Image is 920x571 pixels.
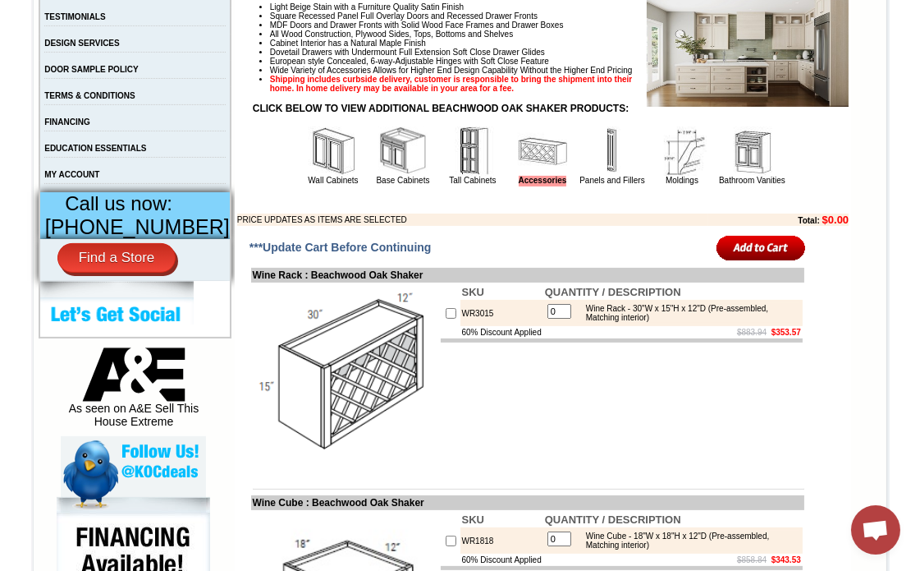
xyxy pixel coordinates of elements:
[251,495,804,510] td: Wine Cube : Beachwood Oak Shaker
[44,91,135,100] a: TERMS & CONDITIONS
[44,117,90,127] a: FINANCING
[519,176,567,186] a: Accessories
[771,328,801,337] b: $353.57
[309,127,358,176] img: Wall Cabinets
[235,46,237,47] img: spacer.gif
[657,127,707,176] img: Moldings
[146,46,149,47] img: spacer.gif
[578,304,799,322] div: Wine Rack - 30"W x 15"H x 12"D (Pre-assembled, Matching interior)
[737,555,767,564] s: $858.84
[44,39,120,48] a: DESIGN SERVICES
[94,46,97,47] img: spacer.gif
[518,127,567,176] img: Accessories
[61,348,206,436] div: As seen on A&E Sell This House Extreme
[851,505,900,555] a: Open chat
[771,555,801,564] b: $343.53
[44,65,138,74] a: DOOR SAMPLE POLICY
[460,300,543,326] td: WR3015
[97,75,147,93] td: [PERSON_NAME] White Shaker
[579,176,644,185] a: Panels and Fillers
[270,75,633,93] strong: Shipping includes curbside delivery, customer is responsible to bring the shipment into their hom...
[376,176,429,185] a: Base Cabinets
[270,57,849,66] li: European style Concealed, 6-way-Adjustable Hinges with Soft Close Feature
[270,66,849,75] li: Wide Variety of Accessories Allows for Higher End Design Capability Without the Higher End Pricing
[44,75,94,93] td: [PERSON_NAME] Yellow Walnut
[57,243,176,273] a: Find a Store
[460,527,543,554] td: WR1818
[462,286,484,298] b: SKU
[378,127,428,176] img: Base Cabinets
[448,127,497,176] img: Tall Cabinets
[253,103,629,114] strong: CLICK BELOW TO VIEW ADDITIONAL BEACHWOOD OAK SHAKER PRODUCTS:
[251,268,804,283] td: Wine Rack : Beachwood Oak Shaker
[193,75,235,91] td: Bellmonte Maple
[287,46,290,47] img: spacer.gif
[65,192,172,214] span: Call us now:
[44,12,105,21] a: TESTIMONIALS
[249,241,432,254] span: ***Update Cart Before Continuing
[578,532,799,550] div: Wine Cube - 18"W x 18"H x 12"D (Pre-assembled, Matching interior)
[270,2,849,12] li: Light Beige Stain with a Furniture Quality Satin Finish
[270,30,849,39] li: All Wood Construction, Plywood Sides, Tops, Bottoms and Shelves
[545,513,681,526] b: QUANTITY / DESCRIPTION
[190,46,193,47] img: spacer.gif
[7,7,77,21] b: FPDF error:
[149,75,190,91] td: Baycreek Gray
[237,214,708,226] td: PRICE UPDATES AS ITEMS ARE SELECTED
[270,21,849,30] li: MDF Doors and Drawer Fronts with Solid Wood Face Frames and Drawer Boxes
[44,144,146,153] a: EDUCATION ESSENTIALS
[270,39,849,48] li: Cabinet Interior has a Natural Maple Finish
[716,234,806,261] input: Add to Cart
[460,326,543,338] td: 60% Discount Applied
[737,328,767,337] s: $883.94
[462,513,484,526] b: SKU
[45,215,230,238] span: [PHONE_NUMBER]
[7,7,166,51] body: Alpha channel not supported: images/WDC2412_JSI_1.4.jpg.png
[460,554,543,566] td: 60% Discount Applied
[798,216,819,225] b: Total:
[727,127,776,176] img: Bathroom Vanities
[42,46,44,47] img: spacer.gif
[449,176,496,185] a: Tall Cabinets
[237,75,287,93] td: [PERSON_NAME] Blue Shaker
[588,127,637,176] img: Panels and Fillers
[666,176,698,185] a: Moldings
[253,284,437,469] img: Wine Rack
[290,75,332,93] td: Black Pearl Shaker
[822,214,849,226] b: $0.00
[308,176,358,185] a: Wall Cabinets
[44,170,99,179] a: MY ACCOUNT
[719,176,785,185] a: Bathroom Vanities
[545,286,681,298] b: QUANTITY / DESCRIPTION
[270,12,849,21] li: Square Recessed Panel Full Overlay Doors and Recessed Drawer Fronts
[270,48,849,57] li: Dovetail Drawers with Undermount Full Extension Soft Close Drawer Glides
